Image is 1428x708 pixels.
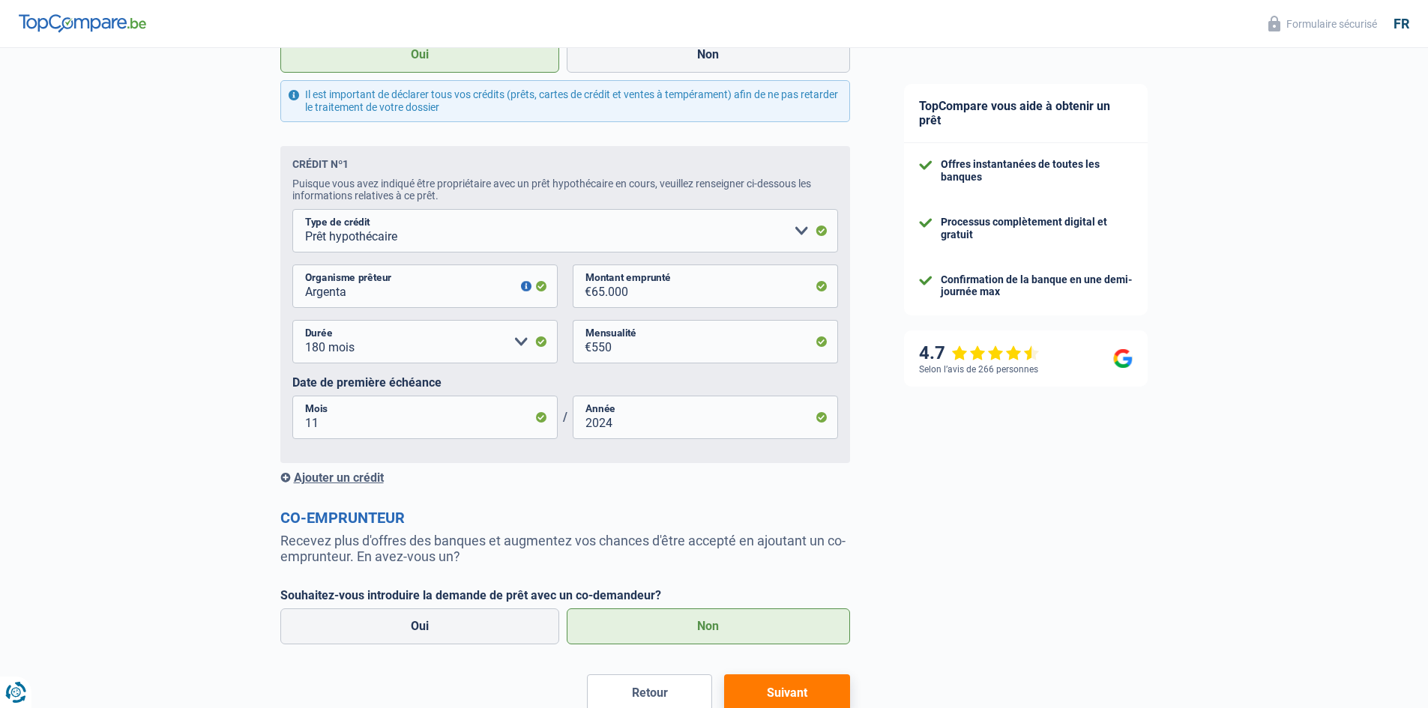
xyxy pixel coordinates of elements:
[292,178,838,202] div: Puisque vous avez indiqué être propriétaire avec un prêt hypothécaire en cours, veuillez renseign...
[573,320,591,363] span: €
[280,509,850,527] h2: Co-emprunteur
[941,273,1133,299] div: Confirmation de la banque en une demi-journée max
[280,80,850,122] div: Il est important de déclarer tous vos crédits (prêts, cartes de crédit et ventes à tempérament) a...
[292,158,349,170] div: Crédit nº1
[567,37,850,73] label: Non
[567,608,850,644] label: Non
[573,264,591,308] span: €
[19,14,146,32] img: TopCompare Logo
[919,364,1038,375] div: Selon l’avis de 266 personnes
[919,342,1040,364] div: 4.7
[573,396,838,439] input: AAAA
[904,84,1148,143] div: TopCompare vous aide à obtenir un prêt
[558,410,573,424] span: /
[280,471,850,485] div: Ajouter un crédit
[280,37,560,73] label: Oui
[280,533,850,564] p: Recevez plus d'offres des banques et augmentez vos chances d'être accepté en ajoutant un co-empru...
[1394,16,1409,32] div: fr
[280,588,850,602] label: Souhaitez-vous introduire la demande de prêt avec un co-demandeur?
[1259,11,1386,36] button: Formulaire sécurisé
[941,158,1133,184] div: Offres instantanées de toutes les banques
[292,396,558,439] input: MM
[941,216,1133,241] div: Processus complètement digital et gratuit
[280,608,560,644] label: Oui
[292,375,838,390] label: Date de première échéance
